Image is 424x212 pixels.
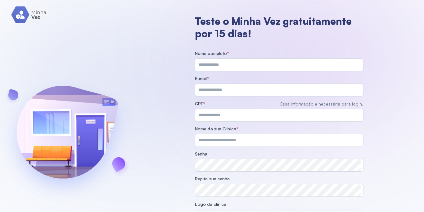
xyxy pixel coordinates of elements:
span: CPF [195,101,203,106]
span: Repita sua senha [195,176,230,181]
span: Nome da sua Clínica [195,126,236,131]
span: Senha [195,151,208,156]
span: Essa informação é necessária para login. [280,101,363,107]
span: E-mail [195,76,207,81]
img: logo.svg [11,6,47,23]
h1: Teste o Minha Vez gratuitamente por 15 dias! [195,15,363,40]
span: Nome completo [195,51,227,56]
label: Logo da clínica [195,201,363,207]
